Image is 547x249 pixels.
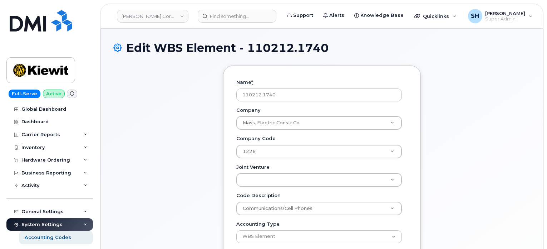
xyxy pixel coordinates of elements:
a: Mass. Electric Constr Co. [237,116,401,129]
label: Accounting Type [236,221,280,228]
span: Mass. Electric Constr Co. [243,120,301,125]
span: 1226 [243,149,256,154]
a: Communications/Cell Phones [237,202,401,215]
label: Company Code [236,135,276,142]
label: Name [236,79,253,86]
span: Communications/Cell Phones [243,206,312,211]
abbr: required [251,79,253,85]
label: Joint Venture [236,164,270,171]
a: 1226 [237,145,401,158]
label: Code Description [236,192,281,199]
label: Company [236,107,261,114]
h1: Edit WBS Element - 110212.1740 [113,42,530,54]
